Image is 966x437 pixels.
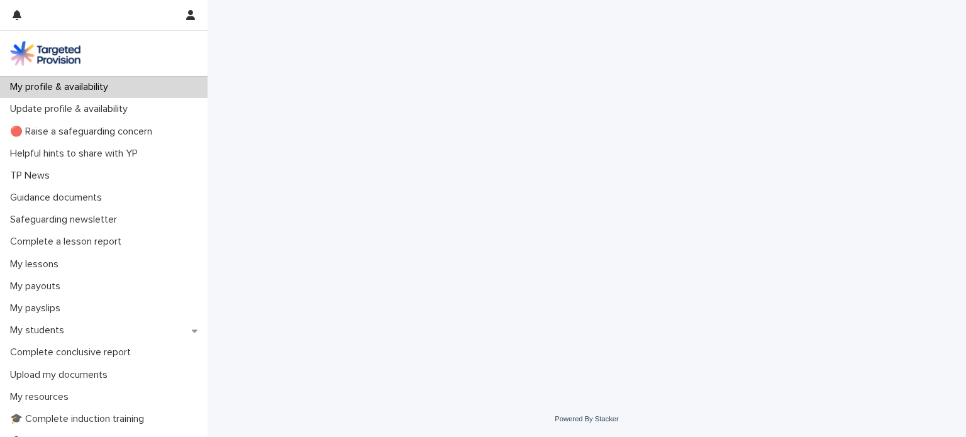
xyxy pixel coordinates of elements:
p: 🎓 Complete induction training [5,413,154,425]
p: My lessons [5,258,69,270]
p: Upload my documents [5,369,118,381]
a: Powered By Stacker [555,415,618,423]
p: Complete a lesson report [5,236,131,248]
p: My resources [5,391,79,403]
p: Guidance documents [5,192,112,204]
p: My profile & availability [5,81,118,93]
img: M5nRWzHhSzIhMunXDL62 [10,41,80,66]
p: My payouts [5,280,70,292]
p: Complete conclusive report [5,346,141,358]
p: Update profile & availability [5,103,138,115]
p: My payslips [5,302,70,314]
p: My students [5,324,74,336]
p: Helpful hints to share with YP [5,148,148,160]
p: Safeguarding newsletter [5,214,127,226]
p: TP News [5,170,60,182]
p: 🔴 Raise a safeguarding concern [5,126,162,138]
